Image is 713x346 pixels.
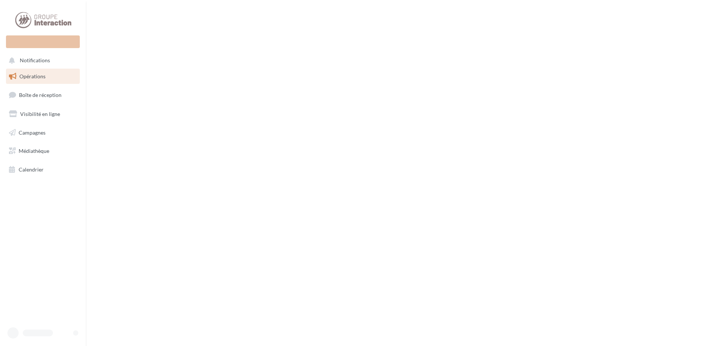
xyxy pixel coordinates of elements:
[20,57,50,64] span: Notifications
[19,73,45,79] span: Opérations
[6,35,80,48] div: Nouvelle campagne
[4,69,81,84] a: Opérations
[4,143,81,159] a: Médiathèque
[4,162,81,177] a: Calendrier
[19,148,49,154] span: Médiathèque
[4,125,81,141] a: Campagnes
[4,87,81,103] a: Boîte de réception
[4,106,81,122] a: Visibilité en ligne
[19,166,44,173] span: Calendrier
[19,92,62,98] span: Boîte de réception
[20,111,60,117] span: Visibilité en ligne
[19,129,45,135] span: Campagnes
